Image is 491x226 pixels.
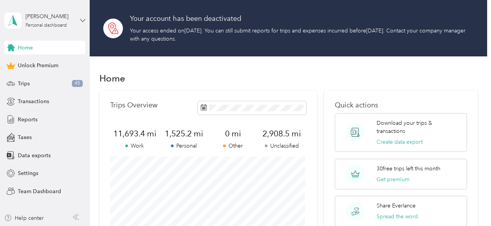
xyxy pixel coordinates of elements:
span: Reports [18,116,38,124]
p: Quick actions [335,101,467,109]
span: Taxes [18,133,32,141]
span: 0 mi [208,128,257,139]
h1: Home [99,74,125,82]
div: Personal dashboard [26,23,67,28]
p: Share Everlance [377,202,416,210]
p: Unclassified [257,142,306,150]
span: Team Dashboard [18,187,61,195]
button: Spread the word [377,212,418,221]
span: 2,908.5 mi [257,128,306,139]
span: Settings [18,169,38,177]
p: Your access ended on [DATE] . You can still submit reports for trips and expenses incurred before... [130,27,474,43]
p: Work [110,142,159,150]
button: Get premium [377,175,409,184]
span: 1,525.2 mi [159,128,208,139]
button: Help center [4,214,44,222]
p: Personal [159,142,208,150]
p: 30 free trips left this month [377,165,440,173]
span: Unlock Premium [18,61,58,70]
p: Other [208,142,257,150]
span: 11,693.4 mi [110,128,159,139]
span: Transactions [18,97,49,105]
p: Download your trips & transactions [377,119,461,135]
span: Data exports [18,151,51,160]
div: [PERSON_NAME] [26,12,74,20]
iframe: Everlance-gr Chat Button Frame [448,183,491,226]
h2: Your account has been deactivated [130,14,474,24]
span: Trips [18,80,30,88]
span: 45 [72,80,83,87]
p: Trips Overview [110,101,157,109]
span: Home [18,44,33,52]
button: Create data export [377,138,423,146]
